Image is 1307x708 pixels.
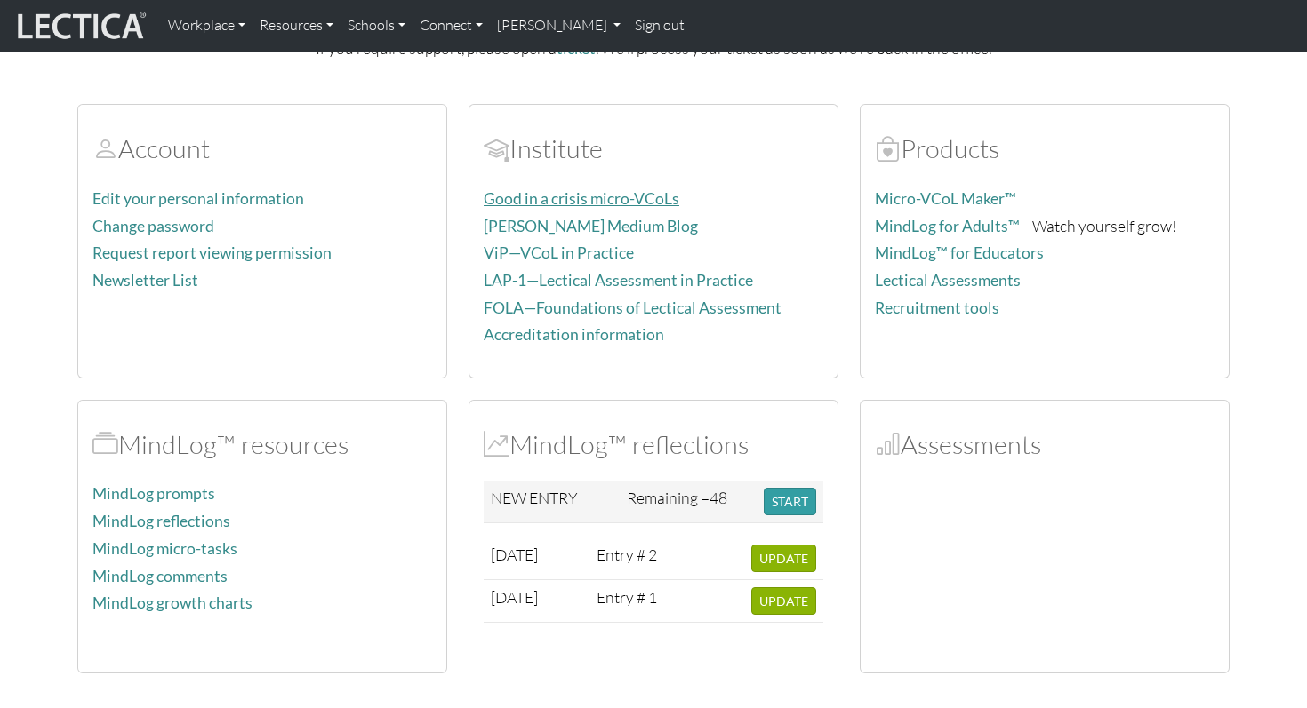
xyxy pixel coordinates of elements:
[253,7,341,44] a: Resources
[92,539,237,558] a: MindLog micro-tasks
[161,7,253,44] a: Workplace
[875,217,1020,235] a: MindLog for Adults™
[92,271,198,290] a: Newsletter List
[484,189,679,208] a: Good in a crisis micro-VCoLs
[589,580,670,623] td: Entry # 1
[92,133,432,164] h2: Account
[875,298,999,317] a: Recruitment tools
[92,243,332,262] a: Request report viewing permission
[92,189,304,208] a: Edit your personal information
[491,587,538,607] span: [DATE]
[92,567,228,585] a: MindLog comments
[92,428,118,460] span: MindLog™ resources
[751,545,816,572] button: UPDATE
[92,429,432,460] h2: MindLog™ resources
[875,271,1021,290] a: Lectical Assessments
[875,132,901,164] span: Products
[92,484,215,503] a: MindLog prompts
[484,132,509,164] span: Account
[491,545,538,564] span: [DATE]
[764,488,816,515] button: START
[875,213,1215,239] p: —Watch yourself grow!
[484,298,782,317] a: FOLA—Foundations of Lectical Assessment
[484,133,823,164] h2: Institute
[628,7,692,44] a: Sign out
[92,593,253,612] a: MindLog growth charts
[751,587,816,615] button: UPDATE
[759,593,808,609] span: UPDATE
[484,481,620,523] td: NEW ENTRY
[710,488,727,507] span: 48
[759,551,808,566] span: UPDATE
[875,243,1044,262] a: MindLog™ for Educators
[620,481,757,523] td: Remaining =
[484,325,664,344] a: Accreditation information
[484,429,823,460] h2: MindLog™ reflections
[341,7,413,44] a: Schools
[413,7,490,44] a: Connect
[13,9,147,43] img: lecticalive
[875,189,1016,208] a: Micro-VCoL Maker™
[484,271,753,290] a: LAP-1—Lectical Assessment in Practice
[484,243,634,262] a: ViP—VCoL in Practice
[875,428,901,460] span: Assessments
[490,7,628,44] a: [PERSON_NAME]
[92,512,230,530] a: MindLog reflections
[484,217,698,235] a: [PERSON_NAME] Medium Blog
[484,428,509,460] span: MindLog
[92,217,214,235] a: Change password
[875,133,1215,164] h2: Products
[875,429,1215,460] h2: Assessments
[589,537,670,580] td: Entry # 2
[92,132,118,164] span: Account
